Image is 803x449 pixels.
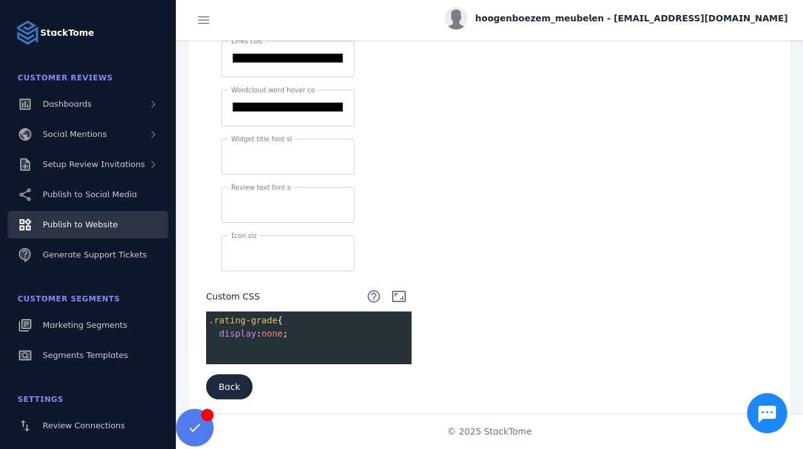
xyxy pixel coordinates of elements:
span: Customer Segments [18,295,120,303]
button: hoogenboezem_meubelen - [EMAIL_ADDRESS][DOMAIN_NAME] [445,7,788,30]
strong: StackTome [40,26,94,40]
span: display [219,328,256,338]
button: Back [206,374,253,399]
mat-label: Wordcloud word hover color [231,86,324,94]
a: Marketing Segments [8,311,168,339]
span: Setup Review Invitations [43,160,145,169]
span: .rating-grade [209,315,278,325]
span: Review Connections [43,421,125,430]
span: Publish to Social Media [43,190,137,199]
mat-label: Widget title font size [231,135,300,143]
span: : ; [209,328,288,338]
a: Segments Templates [8,342,168,369]
a: Publish to Website [8,211,168,239]
a: Review Connections [8,412,168,440]
mat-label: Icon size [231,232,261,239]
span: Dashboards [43,99,92,109]
span: hoogenboezem_meubelen - [EMAIL_ADDRESS][DOMAIN_NAME] [475,12,788,25]
mat-label: Review text font size [231,183,300,191]
a: Publish to Social Media [8,181,168,208]
span: Back [219,382,240,391]
span: Marketing Segments [43,320,127,330]
span: Settings [18,395,63,404]
span: Customer Reviews [18,73,113,82]
span: © 2025 StackTome [447,425,532,438]
span: Publish to Website [43,220,117,229]
mat-label: Links color [231,37,266,45]
a: Generate Support Tickets [8,241,168,269]
span: none [261,328,283,338]
span: Social Mentions [43,129,107,139]
img: Logo image [15,20,40,45]
span: Custom CSS [206,290,260,303]
span: Segments Templates [43,350,128,360]
span: Generate Support Tickets [43,250,147,259]
span: { [209,315,283,325]
img: profile.jpg [445,7,467,30]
